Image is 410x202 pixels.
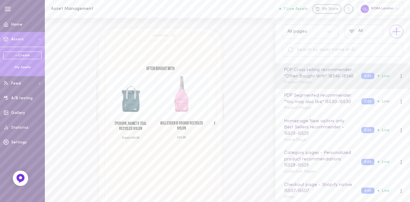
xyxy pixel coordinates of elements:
div: ADD TO CART [157,74,205,140]
div: ADD TO CART [107,74,155,140]
span: A/B testing [11,96,33,100]
h3: Finchley A Teal Recycled Canvas [210,121,254,128]
a: My Store [312,4,341,14]
button: Edit [361,73,374,79]
span: 64.95 [132,136,139,139]
input: Search by asset name or ID [282,43,403,57]
img: Feedback Button [16,174,25,183]
div: ADD TO CART [208,74,256,140]
span: Assets [11,37,24,41]
h3: [PERSON_NAME] B Teal Recycled Nylon [108,121,153,128]
span: Other [284,195,295,199]
h2: Often Bought With [112,67,208,71]
div: Checkout page - Shopify native 15507 - 15507 [283,182,355,195]
div: Knowledge center [344,4,353,14]
span: Live [378,128,389,132]
h1: Asset Management [51,6,157,11]
div: PDP Segmented recommender "You may also like" 15530 - 15530 [283,92,355,105]
span: Feed [11,82,21,85]
div: All pages [287,29,307,34]
button: Edit [361,188,374,194]
span: My Store [322,6,339,12]
span: From [122,136,130,139]
span: Product Pages [284,106,311,110]
span: Live [378,99,389,103]
span: Live [378,189,389,193]
span: Home [11,23,22,27]
span: Collection Pages [284,170,316,174]
button: Edit [361,98,374,104]
button: Edit [361,159,374,165]
a: 7 Live Assets [279,7,312,11]
button: 7 Live Assets [279,7,308,11]
span: £ [130,136,132,139]
span: £ [177,136,178,139]
button: All [345,25,383,38]
span: Live [378,160,389,164]
div: PDP Cross selling recommender "Often Bought With" 18346 - 18346 [283,67,355,80]
div: My Assets [3,65,42,70]
div: Category pages - Personalized product recommendations 15528 - 15528 [283,149,355,169]
span: Settings [11,141,27,144]
span: Product Pages [284,80,311,84]
a: + Create [3,52,42,59]
span: Live [378,74,389,78]
span: 31.95 [178,136,185,139]
button: Edit [361,127,374,133]
span: Statistics [11,126,29,130]
div: Homepage New visitors only Best Sellers recommender - 15529 - 15529 [283,118,355,137]
span: Home Page [284,138,306,142]
span: Gallery [11,111,25,115]
div: ROKA London [358,2,404,16]
h3: Willesden B Orchid Recycled Nylon [159,121,204,127]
